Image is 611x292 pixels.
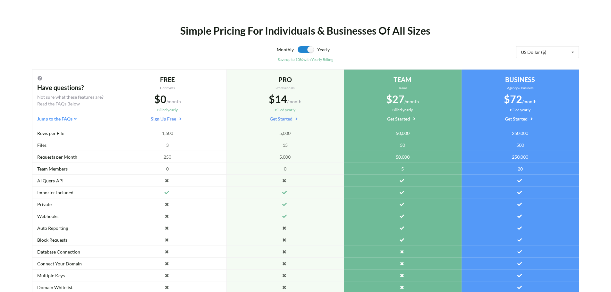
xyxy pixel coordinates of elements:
a: Get Started [505,115,536,121]
div: Simple Pricing For Individuals & Businesses Of All Sizes [79,23,533,38]
a: Sign Up Free [151,115,184,121]
div: Monthly [171,46,294,57]
div: Database Connection [32,246,109,258]
span: 50 [400,142,405,148]
div: Billed yearly [467,107,574,113]
span: 5,000 [279,130,291,137]
span: 15 [283,142,288,148]
div: PRO [232,75,339,84]
div: Hobbyists [114,86,221,90]
div: Rows per File [32,127,109,139]
span: 50,000 [396,154,410,160]
span: /month [404,99,419,104]
span: 250 [164,154,171,160]
div: Professionals [232,86,339,90]
div: Auto Reporting [32,222,109,234]
span: 3 [166,142,169,148]
span: 50,000 [396,130,410,137]
span: 5 [401,165,404,172]
span: /month [522,99,537,104]
div: Billed yearly [114,107,221,113]
div: Multiple Keys [32,270,109,281]
span: $72 [504,93,522,105]
span: $14 [269,93,287,105]
span: 250,000 [512,130,528,137]
span: 0 [284,165,286,172]
div: Requests per Month [32,151,109,163]
span: /month [287,99,301,104]
a: Get Started [387,115,418,121]
div: Connect Your Domain [32,258,109,270]
span: 1,500 [162,130,173,137]
div: Billed yearly [349,107,456,113]
div: Files [32,139,109,151]
div: AI Query API [32,175,109,187]
div: Private [32,198,109,210]
span: /month [166,99,181,104]
span: 500 [516,142,524,148]
div: TEAM [349,75,456,84]
div: Save up to 10% with Yearly Billing [171,57,440,63]
span: 0 [166,165,169,172]
div: Importer Included [32,187,109,198]
div: US Dollar ($) [521,50,546,54]
div: Team Members [32,163,109,175]
span: $0 [154,93,166,105]
div: Agency & Business [467,86,574,90]
div: Billed yearly [232,107,339,113]
div: Jump to the FAQs [37,115,104,122]
div: Teams [349,86,456,90]
div: Have questions? [37,83,104,92]
div: Not sure what these features are? Read the FAQs Below [37,94,104,107]
span: 5,000 [279,154,291,160]
div: FREE [114,75,221,84]
a: Get Started [270,115,301,121]
span: 250,000 [512,154,528,160]
div: Block Requests [32,234,109,246]
div: BUSINESS [467,75,574,84]
span: $27 [386,93,404,105]
div: Yearly [317,46,440,57]
span: 20 [518,165,523,172]
div: Webhooks [32,210,109,222]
